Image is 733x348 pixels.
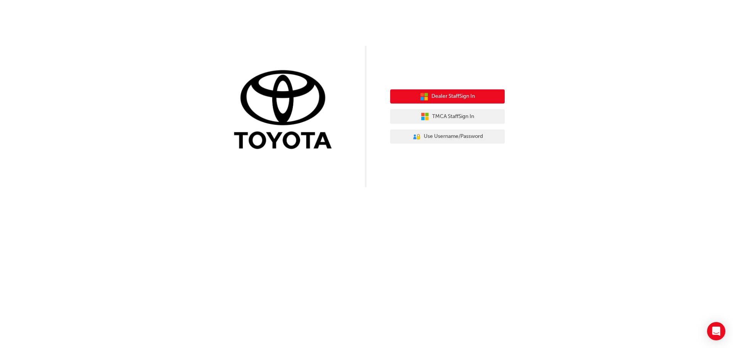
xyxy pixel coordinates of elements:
img: Trak [228,68,343,153]
button: Use Username/Password [390,129,505,144]
span: Dealer Staff Sign In [431,92,475,101]
span: Use Username/Password [424,132,483,141]
span: TMCA Staff Sign In [432,112,474,121]
button: Dealer StaffSign In [390,89,505,104]
button: TMCA StaffSign In [390,109,505,124]
div: Open Intercom Messenger [707,322,725,340]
